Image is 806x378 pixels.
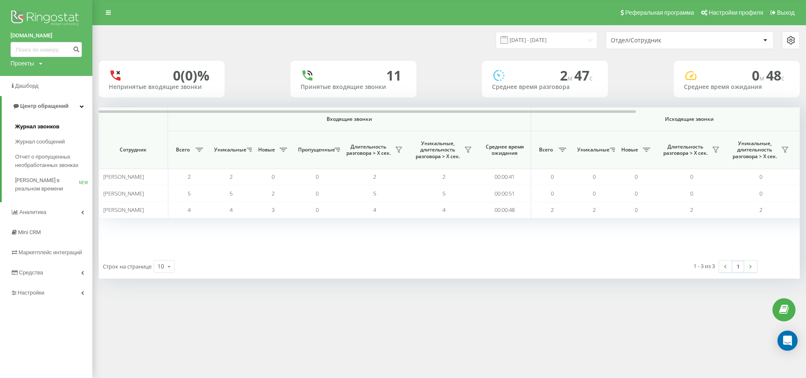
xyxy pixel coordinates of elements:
[593,190,596,197] span: 0
[344,143,393,156] span: Длительность разговора > Х сек.
[373,173,376,180] span: 2
[10,59,34,68] div: Проекты
[577,146,607,153] span: Уникальные
[272,190,275,197] span: 2
[635,173,638,180] span: 0
[373,206,376,214] span: 4
[593,173,596,180] span: 0
[479,185,531,201] td: 00:00:51
[172,146,193,153] span: Всего
[10,31,82,40] a: [DOMAIN_NAME]
[690,206,693,214] span: 2
[188,190,191,197] span: 5
[188,173,191,180] span: 2
[272,206,275,214] span: 3
[413,140,462,160] span: Уникальные, длительность разговора > Х сек.
[20,103,68,109] span: Центр обращений
[492,83,598,91] div: Среднее время разговора
[173,68,209,83] div: 0 (0)%
[759,190,762,197] span: 0
[690,190,693,197] span: 0
[709,9,763,16] span: Настройки профиля
[157,262,164,271] div: 10
[316,173,319,180] span: 0
[15,123,59,131] span: Журнал звонков
[781,73,785,83] span: c
[19,209,46,215] span: Аналитика
[625,9,694,16] span: Реферальная программа
[551,173,554,180] span: 0
[373,190,376,197] span: 5
[103,173,144,180] span: [PERSON_NAME]
[693,262,715,270] div: 1 - 3 из 3
[15,134,92,149] a: Журнал сообщений
[230,173,233,180] span: 2
[272,173,275,180] span: 0
[479,202,531,218] td: 00:00:48
[230,190,233,197] span: 5
[479,169,531,185] td: 00:00:41
[18,229,41,235] span: Mini CRM
[190,116,509,123] span: Входящие звонки
[442,173,445,180] span: 2
[551,206,554,214] span: 2
[298,146,332,153] span: Пропущенные
[732,261,744,272] a: 1
[551,190,554,197] span: 0
[10,42,82,57] input: Поиск по номеру
[106,146,160,153] span: Сотрудник
[442,206,445,214] span: 4
[15,176,79,193] span: [PERSON_NAME] в реальном времени
[316,206,319,214] span: 0
[635,206,638,214] span: 0
[103,263,152,270] span: Строк на странице
[109,83,215,91] div: Непринятые входящие звонки
[759,73,766,83] span: м
[442,190,445,197] span: 5
[766,66,785,84] span: 48
[15,153,88,169] span: Отчет о пропущенных необработанных звонках
[10,8,82,29] img: Ringostat logo
[661,143,709,156] span: Длительность разговора > Х сек.
[301,83,406,91] div: Принятые входящие звонки
[568,73,574,83] span: м
[589,73,593,83] span: c
[15,149,92,173] a: Отчет о пропущенных необработанных звонках
[103,190,144,197] span: [PERSON_NAME]
[15,83,39,89] span: Дашборд
[230,206,233,214] span: 4
[535,146,556,153] span: Всего
[18,289,44,296] span: Настройки
[759,173,762,180] span: 0
[103,206,144,214] span: [PERSON_NAME]
[690,173,693,180] span: 0
[635,190,638,197] span: 0
[611,37,711,44] div: Отдел/Сотрудник
[2,96,92,116] a: Центр обращений
[256,146,277,153] span: Новые
[759,206,762,214] span: 2
[15,119,92,134] a: Журнал звонков
[316,190,319,197] span: 0
[15,138,65,146] span: Журнал сообщений
[15,173,92,196] a: [PERSON_NAME] в реальном времениNEW
[684,83,790,91] div: Среднее время ожидания
[777,9,795,16] span: Выход
[560,66,574,84] span: 2
[188,206,191,214] span: 4
[18,249,82,255] span: Маркетплейс интеграций
[485,143,524,156] span: Среднее время ожидания
[19,269,43,276] span: Средства
[574,66,593,84] span: 47
[214,146,244,153] span: Уникальные
[730,140,779,160] span: Уникальные, длительность разговора > Х сек.
[386,68,401,83] div: 11
[752,66,766,84] span: 0
[777,331,798,351] div: Open Intercom Messenger
[619,146,640,153] span: Новые
[593,206,596,214] span: 2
